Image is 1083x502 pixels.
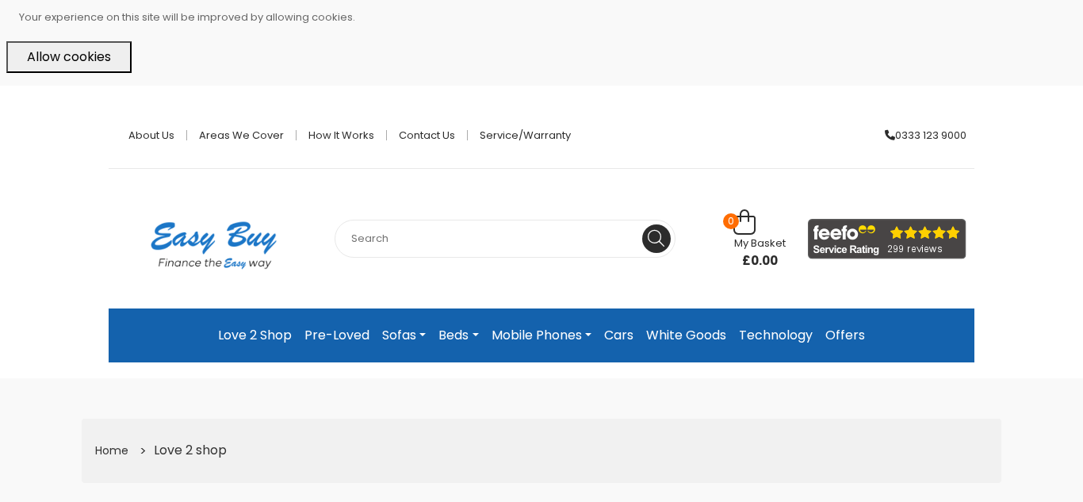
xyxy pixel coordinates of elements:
a: Sofas [376,321,432,350]
input: Search [335,220,675,258]
img: feefo_logo [808,219,966,259]
span: 0 [723,213,739,229]
a: Areas we cover [187,130,297,140]
a: Cars [598,321,640,350]
a: Service/Warranty [468,130,571,140]
a: 0 My Basket £0.00 [702,218,786,252]
a: White Goods [640,321,733,350]
a: 0333 123 9000 [873,130,966,140]
a: Contact Us [387,130,468,140]
a: Beds [432,321,484,350]
li: Love 2 shop [134,439,228,463]
a: Love 2 Shop [212,321,298,350]
a: Technology [733,321,819,350]
a: About Us [117,130,187,140]
a: Offers [819,321,871,350]
a: Pre-Loved [298,321,376,350]
a: Mobile Phones [485,321,598,350]
button: Allow cookies [6,41,132,73]
a: How it works [297,130,387,140]
img: Easy Buy [135,201,293,289]
a: Home [95,443,128,458]
span: £0.00 [734,253,786,269]
p: Your experience on this site will be improved by allowing cookies. [19,6,1077,29]
span: My Basket [734,236,786,251]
